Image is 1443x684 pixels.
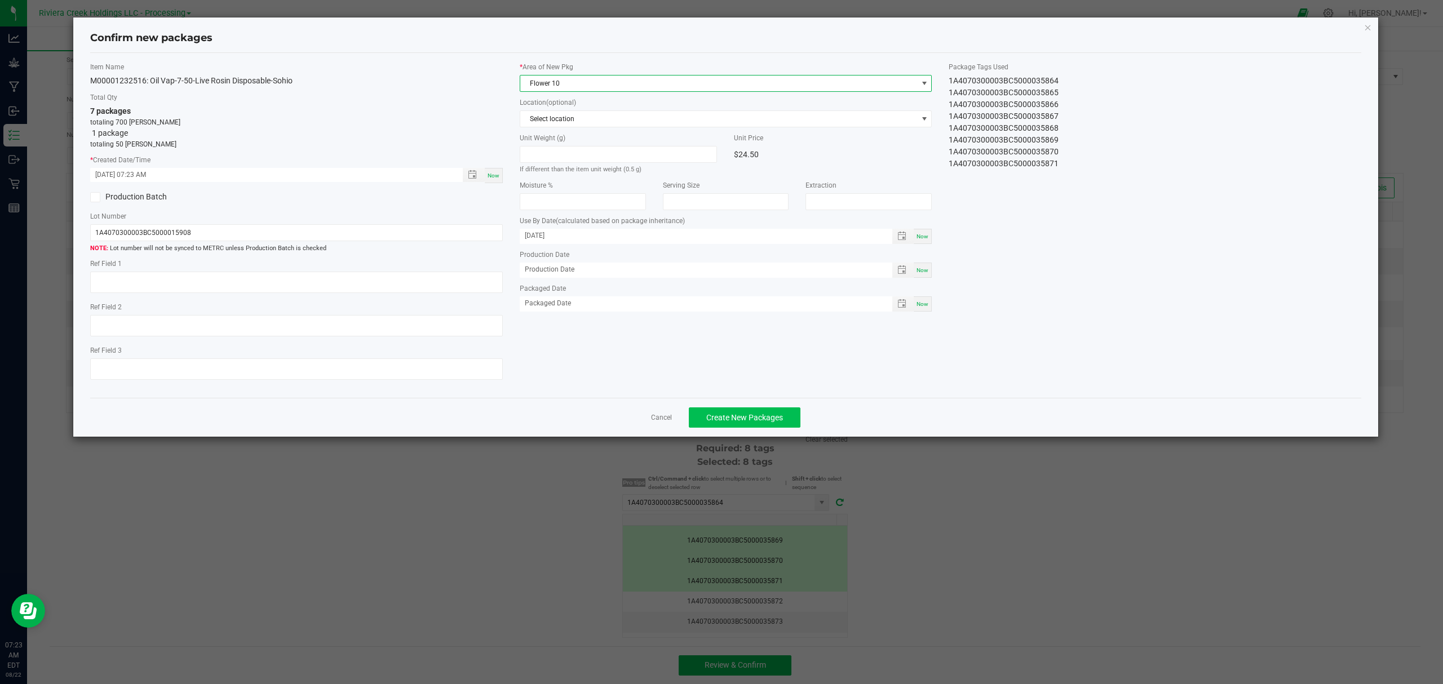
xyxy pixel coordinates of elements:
[520,263,880,277] input: Production Date
[520,133,718,143] label: Unit Weight (g)
[520,110,932,127] span: NO DATA FOUND
[90,117,503,127] p: totaling 700 [PERSON_NAME]
[520,75,918,91] span: Flower 10
[520,166,641,173] small: If different than the item unit weight (0.5 g)
[949,146,1361,158] div: 1A4070300003BC5000035870
[90,191,288,203] label: Production Batch
[949,99,1361,110] div: 1A4070300003BC5000035866
[892,263,914,278] span: Toggle popup
[90,345,503,356] label: Ref Field 3
[90,106,131,116] span: 7 packages
[917,301,928,307] span: Now
[90,211,503,221] label: Lot Number
[734,146,932,163] div: $24.50
[520,62,932,72] label: Area of New Pkg
[651,413,672,423] a: Cancel
[949,110,1361,122] div: 1A4070300003BC5000035867
[11,594,45,628] iframe: Resource center
[949,158,1361,170] div: 1A4070300003BC5000035871
[663,180,789,190] label: Serving Size
[92,128,128,137] span: 1 package
[892,229,914,244] span: Toggle popup
[546,99,576,106] span: (optional)
[917,233,928,239] span: Now
[520,111,918,127] span: Select location
[520,250,932,260] label: Production Date
[520,283,932,294] label: Packaged Date
[520,296,880,310] input: Packaged Date
[949,122,1361,134] div: 1A4070300003BC5000035868
[520,216,932,226] label: Use By Date
[90,31,1362,46] h4: Confirm new packages
[90,302,503,312] label: Ref Field 2
[90,244,503,254] span: Lot number will not be synced to METRC unless Production Batch is checked
[520,229,880,243] input: Use By Date
[520,97,932,108] label: Location
[463,168,485,182] span: Toggle popup
[90,92,503,103] label: Total Qty
[917,267,928,273] span: Now
[949,75,1361,87] div: 1A4070300003BC5000035864
[892,296,914,312] span: Toggle popup
[706,413,783,422] span: Create New Packages
[556,217,685,225] span: (calculated based on package inheritance)
[520,180,646,190] label: Moisture %
[90,168,451,182] input: Created Datetime
[90,139,503,149] p: totaling 50 [PERSON_NAME]
[90,155,503,165] label: Created Date/Time
[90,62,503,72] label: Item Name
[488,172,499,179] span: Now
[90,259,503,269] label: Ref Field 1
[949,87,1361,99] div: 1A4070300003BC5000035865
[949,134,1361,146] div: 1A4070300003BC5000035869
[90,75,503,87] div: M00001232516: Oil Vap-7-50-Live Rosin Disposable-Sohio
[734,133,932,143] label: Unit Price
[949,62,1361,72] label: Package Tags Used
[689,407,800,428] button: Create New Packages
[805,180,932,190] label: Extraction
